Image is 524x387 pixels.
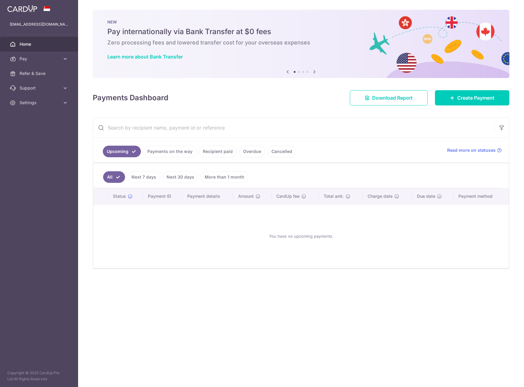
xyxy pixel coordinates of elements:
span: Charge date [368,193,393,199]
a: Next 7 days [127,171,160,183]
a: Cancelled [267,146,296,157]
span: Download Report [372,94,413,101]
span: Create Payment [457,94,494,101]
a: Download Report [350,90,428,105]
img: Bank transfer banner [93,10,509,78]
span: CardUp fee [276,193,300,199]
a: More than 1 month [201,171,248,183]
img: CardUp [7,5,37,12]
th: Payment ID [143,188,182,204]
span: Refer & Save [20,70,60,76]
th: Payment method [454,188,509,204]
a: Learn more about Bank Transfer [107,54,183,60]
input: Search by recipient name, payment id or reference [93,118,494,137]
a: Next 30 days [163,171,198,183]
a: All [103,171,125,183]
span: Status [113,193,126,199]
a: Create Payment [435,90,509,105]
a: Upcoming [103,146,141,157]
span: Pay [20,56,60,62]
div: You have no upcoming payments. [101,209,501,263]
h5: Pay internationally via Bank Transfer at $0 fees [107,27,495,37]
span: Total amt. [324,193,344,199]
p: [EMAIL_ADDRESS][DOMAIN_NAME] [10,21,68,27]
a: Overdue [239,146,265,157]
a: Read more on statuses [447,147,502,153]
span: Support [20,85,60,91]
span: Read more on statuses [447,147,496,153]
h6: Zero processing fees and lowered transfer cost for your overseas expenses [107,39,495,46]
span: Settings [20,100,60,106]
h4: Payments Dashboard [93,92,168,103]
a: Payments on the way [143,146,196,157]
a: Recipient paid [199,146,237,157]
p: NEW [107,20,495,24]
span: Due date [417,193,435,199]
span: Amount [238,193,254,199]
th: Payment details [182,188,233,204]
span: Home [20,41,60,47]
